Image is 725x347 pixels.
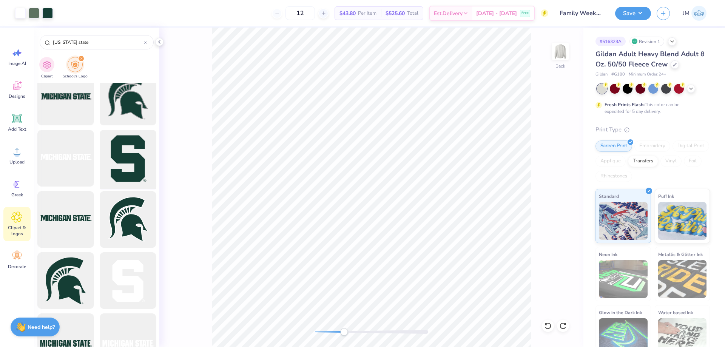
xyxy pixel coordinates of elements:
span: Puff Ink [658,192,674,200]
div: Screen Print [595,140,632,152]
span: Total [407,9,418,17]
span: Est. Delivery [434,9,463,17]
span: Add Text [8,126,26,132]
span: Per Item [358,9,376,17]
span: Metallic & Glitter Ink [658,250,703,258]
div: Foil [684,156,702,167]
span: Glow in the Dark Ink [599,308,642,316]
span: JM [683,9,690,18]
img: Neon Ink [599,260,648,298]
div: Print Type [595,125,710,134]
button: filter button [39,57,54,79]
input: – – [285,6,315,20]
input: Try "WashU" [52,39,144,46]
a: JM [679,6,710,21]
div: Embroidery [634,140,670,152]
span: Clipart [41,74,53,79]
div: filter for Clipart [39,57,54,79]
img: Metallic & Glitter Ink [658,260,707,298]
img: Puff Ink [658,202,707,240]
span: [DATE] - [DATE] [476,9,517,17]
span: Minimum Order: 24 + [629,71,666,78]
div: Transfers [628,156,658,167]
div: This color can be expedited for 5 day delivery. [605,101,697,115]
span: School's Logo [63,74,88,79]
span: Greek [11,192,23,198]
img: Back [553,44,568,59]
span: Gildan Adult Heavy Blend Adult 8 Oz. 50/50 Fleece Crew [595,49,705,69]
strong: Need help? [28,324,55,331]
div: Revision 1 [629,37,664,46]
span: Designs [9,93,25,99]
div: Back [555,63,565,69]
span: Gildan [595,71,608,78]
span: # G180 [611,71,625,78]
strong: Fresh Prints Flash: [605,102,645,108]
div: filter for School's Logo [63,57,88,79]
img: Joshua Macky Gaerlan [691,6,706,21]
img: School's Logo Image [71,60,79,69]
span: Upload [9,159,25,165]
span: $43.80 [339,9,356,17]
span: Standard [599,192,619,200]
div: Rhinestones [595,171,632,182]
div: Digital Print [673,140,709,152]
span: Image AI [8,60,26,66]
div: Vinyl [660,156,682,167]
button: filter button [63,57,88,79]
span: Water based Ink [658,308,693,316]
div: # 516323A [595,37,626,46]
span: Decorate [8,264,26,270]
button: Save [615,7,651,20]
div: Applique [595,156,626,167]
div: Accessibility label [340,328,348,336]
input: Untitled Design [554,6,609,21]
img: Standard [599,202,648,240]
span: Neon Ink [599,250,617,258]
span: Clipart & logos [5,225,29,237]
span: Free [521,11,529,16]
span: $525.60 [386,9,405,17]
img: Clipart Image [43,60,51,69]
